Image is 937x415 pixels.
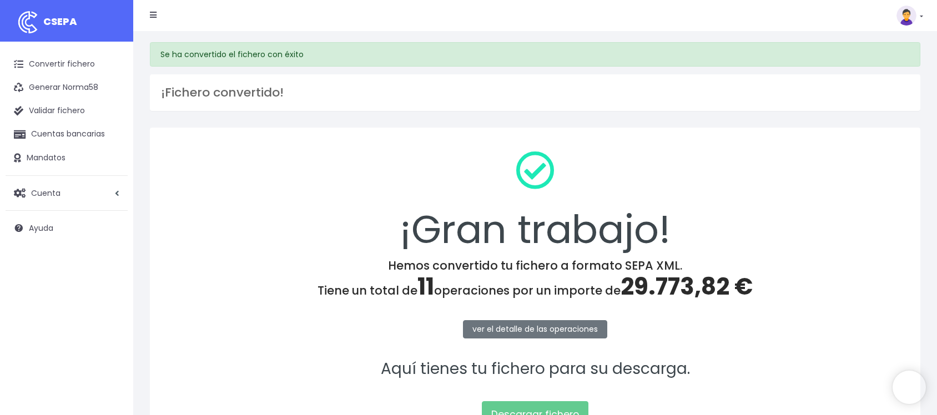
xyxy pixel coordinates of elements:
span: Ayuda [29,222,53,234]
a: Generar Norma58 [6,76,128,99]
a: Ayuda [6,216,128,240]
h4: Hemos convertido tu fichero a formato SEPA XML. Tiene un total de operaciones por un importe de [164,259,906,301]
span: Cuenta [31,187,61,198]
a: Validar fichero [6,99,128,123]
h3: ¡Fichero convertido! [161,85,909,100]
a: Cuentas bancarias [6,123,128,146]
p: Aquí tienes tu fichero para su descarga. [164,357,906,382]
span: CSEPA [43,14,77,28]
a: ver el detalle de las operaciones [463,320,607,338]
a: Cuenta [6,181,128,205]
img: profile [896,6,916,26]
a: Mandatos [6,146,128,170]
div: ¡Gran trabajo! [164,142,906,259]
a: Convertir fichero [6,53,128,76]
img: logo [14,8,42,36]
span: 29.773,82 € [621,270,753,303]
div: Se ha convertido el fichero con éxito [150,42,920,67]
span: 11 [417,270,434,303]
